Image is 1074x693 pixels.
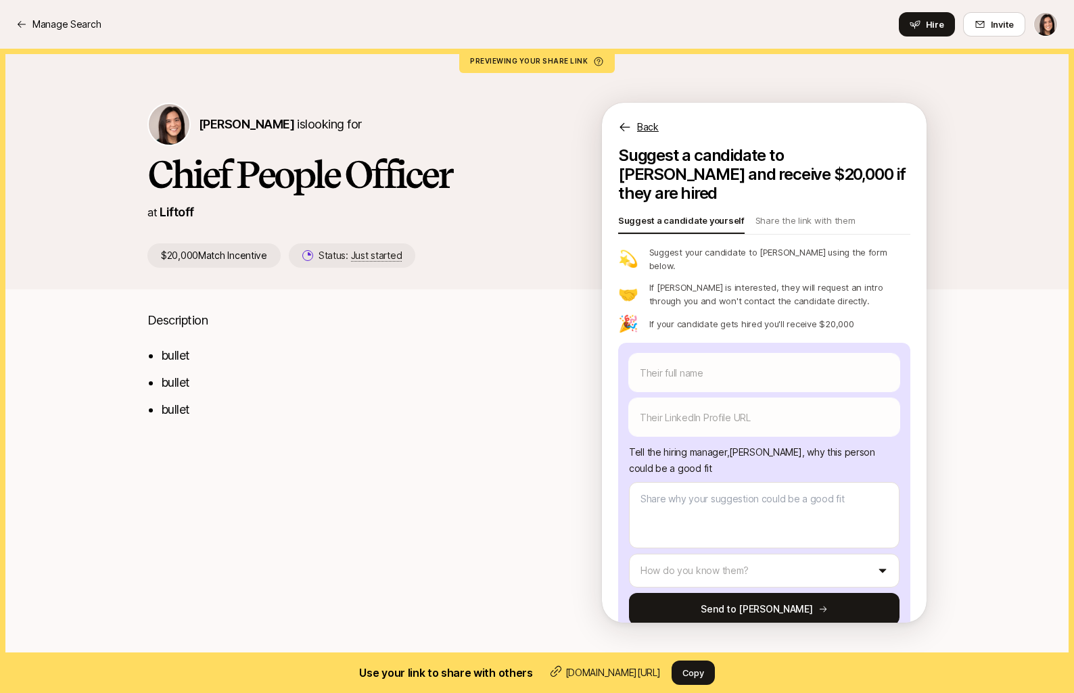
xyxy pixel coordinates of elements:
li: bullet [161,373,559,392]
button: Send to [PERSON_NAME] [629,593,900,625]
p: Suggest a candidate to [PERSON_NAME] and receive $20,000 if they are hired [618,146,910,203]
span: Hire [926,18,944,31]
p: Description [147,311,559,330]
h2: Use your link to share with others [359,664,532,682]
p: Previewing your share link [470,57,604,65]
p: Manage Search [32,16,101,32]
img: Eleanor Morgan [149,104,189,145]
p: is looking for [199,115,361,134]
p: Back [637,119,659,135]
p: Share the link with them [755,214,856,233]
li: bullet [161,346,559,365]
p: Suggest a candidate yourself [618,214,745,233]
p: 💫 [618,251,638,267]
h1: Chief People Officer [147,154,559,195]
p: 🤝 [618,286,638,302]
button: Copy [672,661,715,685]
span: Invite [991,18,1014,31]
span: Just started [351,249,402,262]
p: If your candidate gets hired you'll receive $20,000 [649,317,854,331]
button: Hire [899,12,955,37]
p: Tell the hiring manager, [PERSON_NAME] , why this person could be a good fit [629,444,900,477]
button: Invite [963,12,1025,37]
p: at [147,204,157,221]
span: [PERSON_NAME] [199,117,294,131]
li: bullet [161,400,559,419]
p: Status: [319,247,402,264]
p: 🎉 [618,316,638,332]
img: Eleanor Morgan [1034,13,1057,36]
p: Liftoff [160,203,193,222]
p: [DOMAIN_NAME][URL] [565,665,661,681]
p: $20,000 Match Incentive [147,243,281,268]
p: Suggest your candidate to [PERSON_NAME] using the form below. [649,245,910,272]
p: If [PERSON_NAME] is interested, they will request an intro through you and won't contact the cand... [649,281,910,308]
button: Eleanor Morgan [1033,12,1058,37]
